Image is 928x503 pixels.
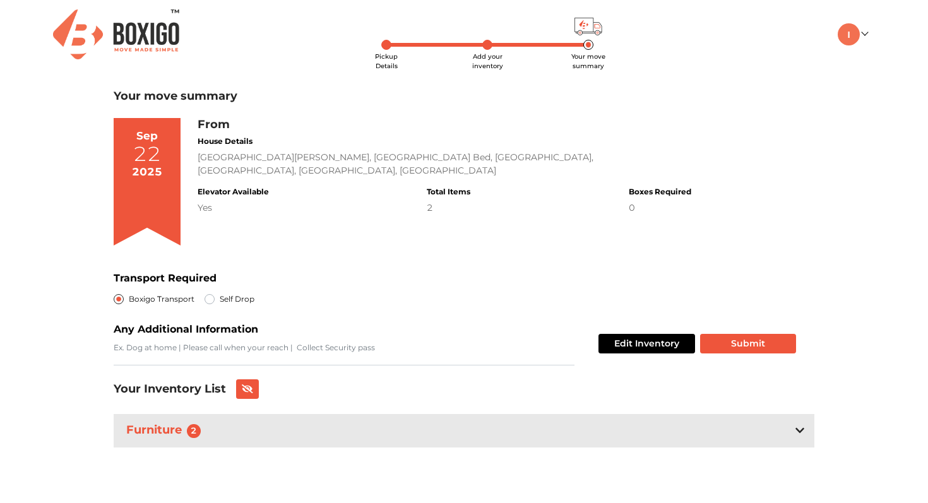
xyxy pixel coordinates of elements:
[472,52,503,70] span: Add your inventory
[53,9,179,59] img: Boxigo
[136,128,158,145] div: Sep
[220,292,254,307] label: Self Drop
[129,292,194,307] label: Boxigo Transport
[198,187,269,196] h4: Elevator Available
[187,424,201,438] span: 2
[114,272,217,284] b: Transport Required
[198,137,691,146] h4: House Details
[114,382,226,396] h3: Your Inventory List
[114,323,258,335] b: Any Additional Information
[629,201,691,215] div: 0
[375,52,398,70] span: Pickup Details
[133,144,161,164] div: 22
[198,118,691,132] h3: From
[629,187,691,196] h4: Boxes Required
[598,334,695,353] button: Edit Inventory
[132,164,162,180] div: 2025
[198,151,691,177] div: [GEOGRAPHIC_DATA][PERSON_NAME], [GEOGRAPHIC_DATA] Bed, [GEOGRAPHIC_DATA], [GEOGRAPHIC_DATA], [GEO...
[114,90,814,104] h3: Your move summary
[571,52,605,70] span: Your move summary
[427,201,470,215] div: 2
[427,187,470,196] h4: Total Items
[198,201,269,215] div: Yes
[124,421,208,441] h3: Furniture
[700,334,796,353] button: Submit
